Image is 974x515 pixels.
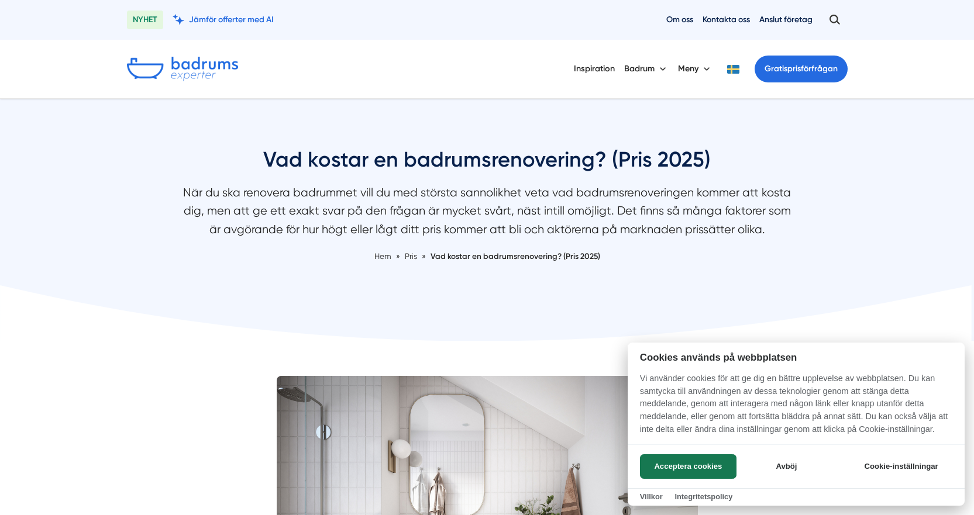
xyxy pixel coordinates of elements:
a: Villkor [640,492,663,501]
button: Avböj [740,454,833,479]
button: Cookie-inställningar [850,454,952,479]
p: Vi använder cookies för att ge dig en bättre upplevelse av webbplatsen. Du kan samtycka till anvä... [628,372,965,444]
h2: Cookies används på webbplatsen [628,352,965,363]
a: Integritetspolicy [674,492,732,501]
button: Acceptera cookies [640,454,736,479]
